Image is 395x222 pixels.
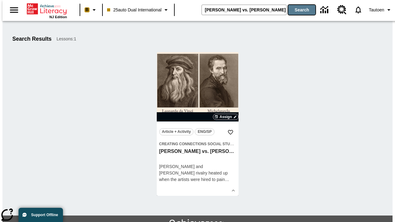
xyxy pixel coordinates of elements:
[213,114,238,120] button: Assign Choose Dates
[222,177,225,182] span: n
[27,2,67,19] div: Home
[159,148,236,155] h3: Michelangelo vs. Leonardo
[162,129,191,135] span: Article + Activity
[159,128,194,135] button: Article + Activity
[334,2,350,18] a: Resource Center, Will open in new tab
[369,7,384,13] span: Tautoen
[12,36,52,42] h1: Search Results
[49,15,67,19] span: NJ Edition
[159,163,236,183] div: [PERSON_NAME] and [PERSON_NAME] rivalry heated up when the artists were hired to pai
[225,177,229,182] span: …
[202,5,286,15] input: search field
[31,213,58,217] span: Support Offline
[105,4,172,15] button: Class: 25auto Dual International, Select your class
[198,129,212,135] span: ENG/SP
[85,6,89,14] span: B
[317,2,334,18] a: Data Center
[366,4,395,15] button: Profile/Settings
[159,141,236,147] span: Topic: Creating Connections Social Studies/World History II
[159,142,239,146] span: Creating Connections Social Studies
[27,3,67,15] a: Home
[157,52,239,196] div: lesson details
[107,7,161,13] span: 25auto Dual International
[56,36,76,42] span: Lessons : 1
[5,1,23,19] button: Open side menu
[82,4,100,15] button: Boost Class color is peach. Change class color
[288,5,315,15] button: Search
[225,127,236,138] button: Add to Favorites
[350,2,366,18] a: Notifications
[229,186,238,195] button: Show Details
[195,128,214,135] button: ENG/SP
[219,114,232,120] span: Assign
[19,208,63,222] button: Support Offline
